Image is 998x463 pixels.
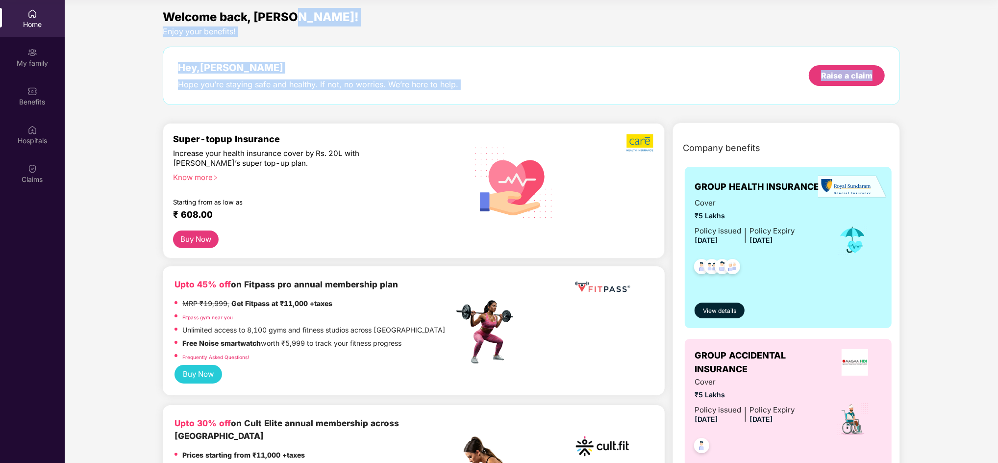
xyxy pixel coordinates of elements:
[836,402,870,437] img: icon
[173,133,454,144] div: Super-topup Insurance
[175,365,222,384] button: Buy Now
[710,256,734,280] img: svg+xml;base64,PHN2ZyB4bWxucz0iaHR0cDovL3d3dy53My5vcmcvMjAwMC9zdmciIHdpZHRoPSI0OC45NDMiIGhlaWdodD...
[175,279,231,289] b: Upto 45% off
[175,418,399,441] b: on Cult Elite annual membership across [GEOGRAPHIC_DATA]
[695,225,741,237] div: Policy issued
[721,256,745,280] img: svg+xml;base64,PHN2ZyB4bWxucz0iaHR0cDovL3d3dy53My5vcmcvMjAwMC9zdmciIHdpZHRoPSI0OC45NDMiIGhlaWdodD...
[182,451,305,459] strong: Prices starting from ₹11,000 +taxes
[175,418,231,428] b: Upto 30% off
[27,48,37,57] img: svg+xml;base64,PHN2ZyB3aWR0aD0iMjAiIGhlaWdodD0iMjAiIHZpZXdCb3g9IjAgMCAyMCAyMCIgZmlsbD0ibm9uZSIgeG...
[182,325,446,335] p: Unlimited access to 8,100 gyms and fitness studios across [GEOGRAPHIC_DATA]
[182,314,233,320] a: Fitpass gym near you
[182,339,261,347] strong: Free Noise smartwatch
[842,349,868,376] img: insurerLogo
[173,173,448,180] div: Know more
[695,236,718,244] span: [DATE]
[818,175,887,199] img: insurerLogo
[27,164,37,174] img: svg+xml;base64,PHN2ZyBpZD0iQ2xhaW0iIHhtbG5zPSJodHRwOi8vd3d3LnczLm9yZy8yMDAwL3N2ZyIgd2lkdGg9IjIwIi...
[695,349,828,377] span: GROUP ACCIDENTAL INSURANCE
[173,209,444,221] div: ₹ 608.00
[695,415,718,423] span: [DATE]
[163,10,359,24] span: Welcome back, [PERSON_NAME]!
[821,70,873,81] div: Raise a claim
[837,224,869,256] img: icon
[231,299,332,308] strong: Get Fitpass at ₹11,000 +taxes
[695,197,795,209] span: Cover
[695,303,745,318] button: View details
[182,338,401,349] p: worth ₹5,999 to track your fitness progress
[173,198,412,205] div: Starting from as low as
[695,404,741,416] div: Policy issued
[749,415,773,423] span: [DATE]
[163,26,900,37] div: Enjoy your benefits!
[175,279,398,289] b: on Fitpass pro annual membership plan
[626,133,654,152] img: b5dec4f62d2307b9de63beb79f102df3.png
[467,134,561,230] img: svg+xml;base64,PHN2ZyB4bWxucz0iaHR0cDovL3d3dy53My5vcmcvMjAwMC9zdmciIHhtbG5zOnhsaW5rPSJodHRwOi8vd3...
[695,376,795,388] span: Cover
[700,256,724,280] img: svg+xml;base64,PHN2ZyB4bWxucz0iaHR0cDovL3d3dy53My5vcmcvMjAwMC9zdmciIHdpZHRoPSI0OC45MTUiIGhlaWdodD...
[178,79,458,90] div: Hope you’re staying safe and healthy. If not, no worries. We’re here to help.
[749,225,795,237] div: Policy Expiry
[173,231,219,248] button: Buy Now
[27,125,37,135] img: svg+xml;base64,PHN2ZyBpZD0iSG9zcGl0YWxzIiB4bWxucz0iaHR0cDovL3d3dy53My5vcmcvMjAwMC9zdmciIHdpZHRoPS...
[703,307,736,316] span: View details
[182,354,249,360] a: Frequently Asked Questions!
[695,210,795,221] span: ₹5 Lakhs
[173,149,412,168] div: Increase your health insurance cover by Rs. 20L with [PERSON_NAME]’s super top-up plan.
[749,236,773,244] span: [DATE]
[695,389,795,400] span: ₹5 Lakhs
[695,180,819,194] span: GROUP HEALTH INSURANCE
[178,62,458,74] div: Hey, [PERSON_NAME]
[690,256,714,280] img: svg+xml;base64,PHN2ZyB4bWxucz0iaHR0cDovL3d3dy53My5vcmcvMjAwMC9zdmciIHdpZHRoPSI0OC45NDMiIGhlaWdodD...
[573,278,632,296] img: fppp.png
[453,298,522,366] img: fpp.png
[213,175,218,180] span: right
[27,86,37,96] img: svg+xml;base64,PHN2ZyBpZD0iQmVuZWZpdHMiIHhtbG5zPSJodHRwOi8vd3d3LnczLm9yZy8yMDAwL3N2ZyIgd2lkdGg9Ij...
[683,141,760,155] span: Company benefits
[182,299,229,308] del: MRP ₹19,999,
[27,9,37,19] img: svg+xml;base64,PHN2ZyBpZD0iSG9tZSIgeG1sbnM9Imh0dHA6Ly93d3cudzMub3JnLzIwMDAvc3ZnIiB3aWR0aD0iMjAiIG...
[749,404,795,416] div: Policy Expiry
[690,435,714,459] img: svg+xml;base64,PHN2ZyB4bWxucz0iaHR0cDovL3d3dy53My5vcmcvMjAwMC9zdmciIHdpZHRoPSI0OC45NDMiIGhlaWdodD...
